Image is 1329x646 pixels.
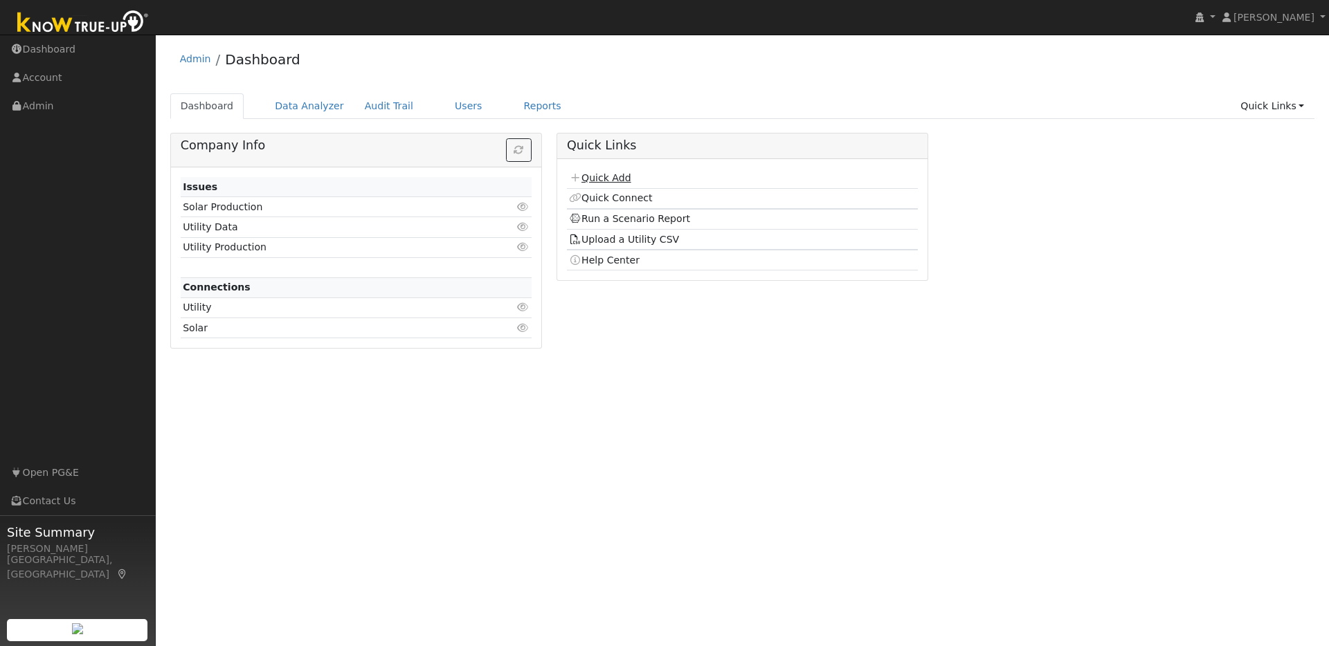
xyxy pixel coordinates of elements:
[181,217,475,237] td: Utility Data
[569,192,652,203] a: Quick Connect
[1230,93,1314,119] a: Quick Links
[225,51,300,68] a: Dashboard
[567,138,918,153] h5: Quick Links
[7,542,148,556] div: [PERSON_NAME]
[354,93,424,119] a: Audit Trail
[183,181,217,192] strong: Issues
[569,255,640,266] a: Help Center
[181,318,475,338] td: Solar
[181,197,475,217] td: Solar Production
[444,93,493,119] a: Users
[10,8,156,39] img: Know True-Up
[181,138,532,153] h5: Company Info
[116,569,129,580] a: Map
[181,237,475,257] td: Utility Production
[517,302,530,312] i: Click to view
[569,213,690,224] a: Run a Scenario Report
[569,172,631,183] a: Quick Add
[517,242,530,252] i: Click to view
[183,282,251,293] strong: Connections
[181,297,475,317] td: Utility
[517,202,530,212] i: Click to view
[170,93,244,119] a: Dashboard
[7,523,148,542] span: Site Summary
[72,623,83,634] img: retrieve
[569,234,679,245] a: Upload a Utility CSV
[7,553,148,582] div: [GEOGRAPHIC_DATA], [GEOGRAPHIC_DATA]
[517,323,530,333] i: Click to view
[517,222,530,232] i: Click to view
[264,93,354,119] a: Data Analyzer
[180,53,211,64] a: Admin
[514,93,572,119] a: Reports
[1233,12,1314,23] span: [PERSON_NAME]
